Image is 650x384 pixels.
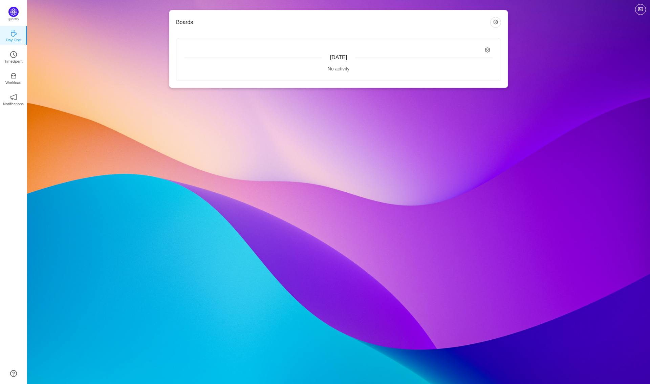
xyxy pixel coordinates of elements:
a: icon: clock-circleTimeSpent [10,53,17,60]
p: Notifications [3,101,24,107]
button: icon: setting [490,17,501,28]
a: icon: coffeeDay One [10,32,17,39]
p: Day One [6,37,21,43]
img: Quantify [8,7,19,17]
div: No activity [185,65,493,72]
a: icon: notificationNotifications [10,96,17,103]
p: TimeSpent [4,58,23,64]
h3: Boards [176,19,490,26]
p: Workload [5,80,21,86]
i: icon: coffee [10,30,17,37]
p: Quantify [8,17,19,22]
i: icon: setting [485,47,491,53]
i: icon: inbox [10,72,17,79]
i: icon: clock-circle [10,51,17,58]
button: icon: picture [635,4,646,15]
a: icon: inboxWorkload [10,74,17,81]
i: icon: notification [10,94,17,101]
span: [DATE] [330,55,347,60]
a: icon: question-circle [10,370,17,377]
